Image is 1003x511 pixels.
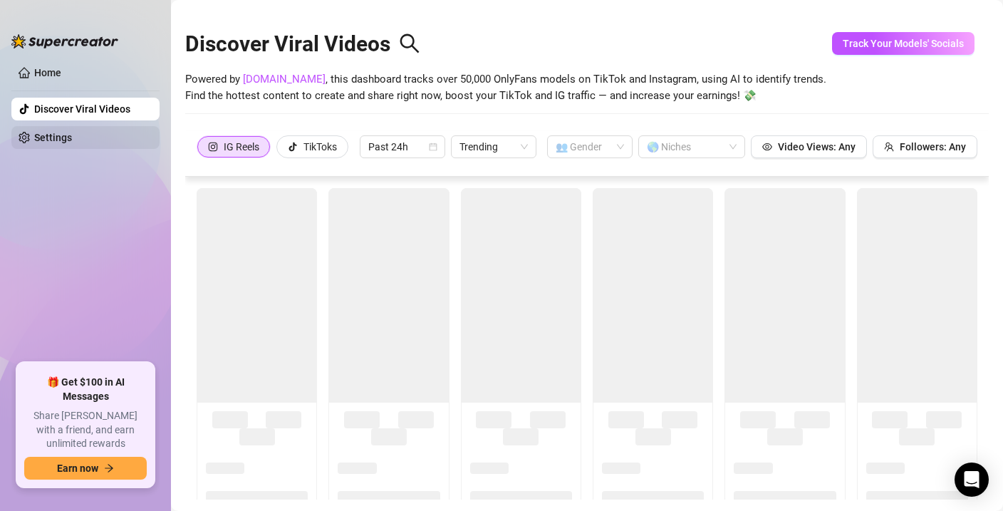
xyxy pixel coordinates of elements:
[34,103,130,115] a: Discover Viral Videos
[751,135,867,158] button: Video Views: Any
[24,409,147,451] span: Share [PERSON_NAME] with a friend, and earn unlimited rewards
[368,136,437,158] span: Past 24h
[303,136,337,158] div: TikToks
[873,135,977,158] button: Followers: Any
[24,457,147,480] button: Earn nowarrow-right
[57,463,98,474] span: Earn now
[185,71,826,105] span: Powered by , this dashboard tracks over 50,000 OnlyFans models on TikTok and Instagram, using AI ...
[399,33,420,54] span: search
[900,141,966,153] span: Followers: Any
[224,136,259,158] div: IG Reels
[778,141,856,153] span: Video Views: Any
[243,73,326,86] a: [DOMAIN_NAME]
[843,38,964,49] span: Track Your Models' Socials
[208,142,218,152] span: instagram
[955,463,989,497] div: Open Intercom Messenger
[34,67,61,78] a: Home
[884,142,894,152] span: team
[288,142,298,152] span: tik-tok
[429,143,437,151] span: calendar
[104,463,114,473] span: arrow-right
[34,132,72,143] a: Settings
[185,31,420,58] h2: Discover Viral Videos
[762,142,772,152] span: eye
[24,376,147,403] span: 🎁 Get $100 in AI Messages
[459,136,528,158] span: Trending
[832,32,975,55] button: Track Your Models' Socials
[11,34,118,48] img: logo-BBDzfeDw.svg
